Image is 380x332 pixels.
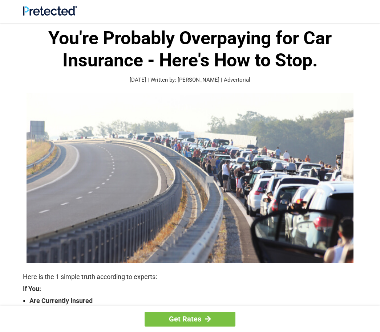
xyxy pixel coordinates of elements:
img: Site Logo [23,6,77,16]
a: Site Logo [23,10,77,17]
p: Here is the 1 simple truth according to experts: [23,272,357,282]
h1: You're Probably Overpaying for Car Insurance - Here's How to Stop. [23,27,357,71]
strong: Are Currently Insured [29,296,357,306]
p: [DATE] | Written by: [PERSON_NAME] | Advertorial [23,76,357,84]
strong: If You: [23,286,357,292]
a: Get Rates [145,312,235,327]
